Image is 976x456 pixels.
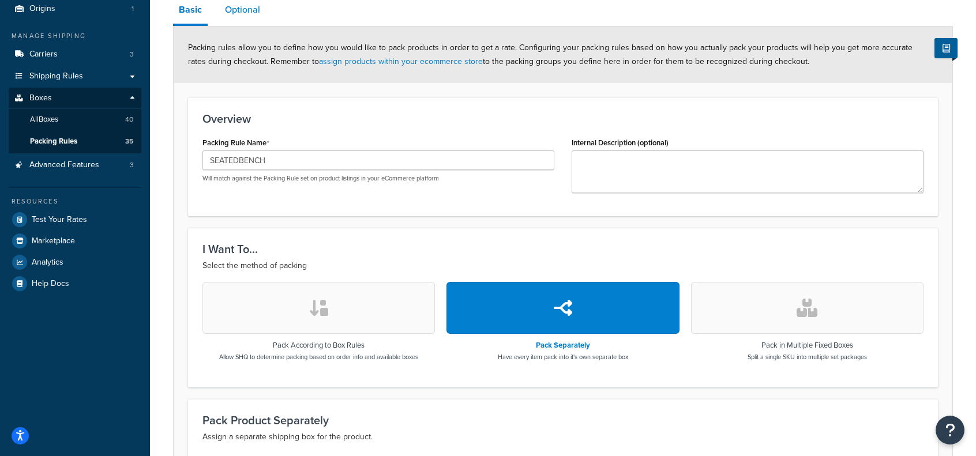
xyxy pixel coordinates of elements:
h3: I Want To... [202,243,924,255]
span: 3 [130,160,134,170]
span: Marketplace [32,236,75,246]
p: Assign a separate shipping box for the product. [202,430,924,444]
span: 35 [125,137,133,146]
div: Resources [9,197,141,206]
label: Internal Description (optional) [572,138,669,147]
span: 1 [132,4,134,14]
a: AllBoxes40 [9,109,141,130]
a: Boxes [9,88,141,109]
a: assign products within your ecommerce store [319,55,483,67]
h3: Overview [202,112,924,125]
li: Packing Rules [9,131,141,152]
h3: Pack Product Separately [202,414,924,427]
h3: Pack in Multiple Fixed Boxes [748,341,867,349]
span: Origins [29,4,55,14]
span: 40 [125,115,133,125]
li: Carriers [9,44,141,65]
span: Help Docs [32,279,69,289]
span: Test Your Rates [32,215,87,225]
p: Select the method of packing [202,259,924,273]
button: Show Help Docs [934,38,958,58]
span: All Boxes [30,115,58,125]
p: Have every item pack into it's own separate box [498,352,628,361]
p: Allow SHQ to determine packing based on order info and available boxes [219,352,418,361]
a: Test Your Rates [9,209,141,230]
span: Boxes [29,93,52,103]
button: Open Resource Center [936,416,964,444]
span: Analytics [32,258,63,267]
span: 3 [130,50,134,59]
p: Split a single SKU into multiple set packages [748,352,867,361]
h3: Pack According to Box Rules [219,341,418,349]
a: Marketplace [9,231,141,251]
a: Help Docs [9,273,141,294]
div: Manage Shipping [9,31,141,41]
span: Carriers [29,50,58,59]
span: Packing rules allow you to define how you would like to pack products in order to get a rate. Con... [188,42,913,67]
a: Carriers3 [9,44,141,65]
li: Boxes [9,88,141,153]
a: Analytics [9,252,141,273]
li: Advanced Features [9,154,141,176]
span: Shipping Rules [29,71,83,81]
p: Will match against the Packing Rule set on product listings in your eCommerce platform [202,174,554,183]
label: Packing Rule Name [202,138,269,148]
span: Packing Rules [30,137,77,146]
span: Advanced Features [29,160,99,170]
a: Shipping Rules [9,66,141,87]
a: Advanced Features3 [9,154,141,176]
a: Packing Rules35 [9,131,141,152]
h3: Pack Separately [498,341,628,349]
